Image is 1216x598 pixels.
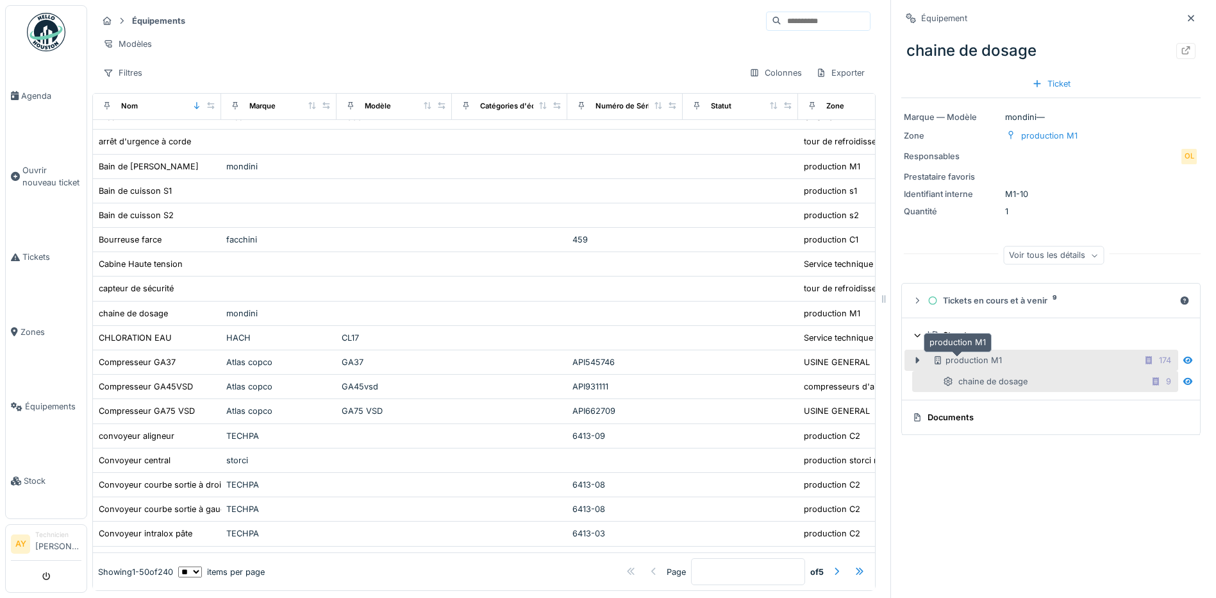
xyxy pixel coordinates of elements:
div: chaine de dosage [943,375,1028,388]
div: items per page [178,566,265,578]
div: compresseurs d'air [804,380,879,393]
div: Catégories d'équipement [480,101,569,112]
div: Marque — Modèle [904,111,1000,123]
div: CL17 [342,332,447,344]
div: Bain de [PERSON_NAME] [99,160,199,173]
div: Quantité [904,205,1000,218]
div: Zone [904,130,1000,142]
div: production C2 [804,479,860,491]
div: Modèles [97,35,158,53]
div: production s2 [804,209,859,221]
summary: Documents [907,406,1195,429]
a: Zones [6,295,87,369]
div: production M1 [924,333,992,352]
strong: of 5 [810,566,824,578]
div: USINE GENERAL [804,405,870,417]
div: production storci macaroni [804,454,910,466]
div: API931111 [572,380,678,393]
div: mondini [226,160,331,173]
div: Compresseur GA75 VSD [99,405,195,417]
div: API545746 [572,356,678,368]
a: Agenda [6,58,87,133]
div: GA45vsd [342,380,447,393]
div: TECHPA [226,527,331,540]
span: Stock [24,475,81,487]
div: production M1 [804,307,860,320]
div: Marque [249,101,276,112]
div: 1 [904,205,1198,218]
div: Ticket [1027,75,1076,92]
div: TECHPA [226,430,331,442]
div: facchini [226,234,331,246]
strong: Équipements [127,15,190,27]
div: Équipement [921,12,967,24]
div: 6413-08 [572,479,678,491]
div: mondini [226,307,331,320]
div: Bain de cuisson S1 [99,185,172,197]
div: GA75 VSD [342,405,447,417]
div: Service technique [804,258,873,270]
div: GA37 [342,356,447,368]
div: production C1 [804,234,858,246]
div: Atlas copco [226,405,331,417]
div: production C2 [804,430,860,442]
div: Prestataire favoris [904,171,1000,183]
div: 6413-08 [572,503,678,515]
a: Tickets [6,220,87,295]
div: Atlas copco [226,380,331,393]
div: production M1 [933,354,1002,366]
div: 174 [1159,354,1171,366]
div: mondini — [904,111,1198,123]
div: tour de refroidissement KOMA [804,135,924,148]
div: Tickets en cours et à venir [928,295,1174,307]
span: Tickets [22,251,81,263]
div: Zone [826,101,844,112]
div: Nom [121,101,138,112]
div: Responsables [904,150,1000,162]
div: Numéro de Série [596,101,654,112]
div: convoyeur aligneur [99,430,174,442]
div: arrêt d'urgence à corde [99,135,191,148]
div: chaine de dosage [99,307,168,320]
div: Bourreuse farce [99,234,162,246]
div: capteur de sécurité [99,282,174,295]
div: Structure [928,329,1185,341]
div: Filtres [97,64,148,82]
div: Convoyeur courbe sortie à droite [99,479,228,491]
div: Atlas copco [226,356,331,368]
div: 9 [1166,375,1171,388]
span: Agenda [21,90,81,102]
a: Ouvrir nouveau ticket [6,133,87,220]
a: Stock [6,444,87,518]
a: Équipements [6,370,87,444]
div: Page [667,566,686,578]
div: USINE GENERAL [804,356,870,368]
div: CHLORATION EAU [99,332,172,344]
div: Colonnes [744,64,808,82]
summary: Structure [907,323,1195,347]
span: Zones [21,326,81,338]
div: Compresseur GA45VSD [99,380,193,393]
div: Voir tous les détails [1003,246,1104,265]
div: OL [1180,148,1198,166]
div: HACH [226,332,331,344]
div: production C2 [804,527,860,540]
div: 459 [572,234,678,246]
div: Showing 1 - 50 of 240 [98,566,173,578]
div: tour de refroidissement KOMA [804,282,924,295]
div: production M1 [1021,130,1078,142]
div: storci [226,454,331,466]
div: 6413-03 [572,527,678,540]
div: TECHPA [226,503,331,515]
div: Modèle [365,101,391,112]
img: Badge_color-CXgf-gQk.svg [27,13,65,51]
div: Compresseur GA37 [99,356,176,368]
span: Équipements [25,400,81,413]
div: Convoyeur central [99,454,171,466]
li: AY [11,534,30,554]
div: Statut [711,101,731,112]
div: Documents [912,411,1185,423]
div: Cabine Haute tension [99,258,183,270]
summary: Tickets en cours et à venir9 [907,289,1195,312]
div: Exporter [810,64,870,82]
